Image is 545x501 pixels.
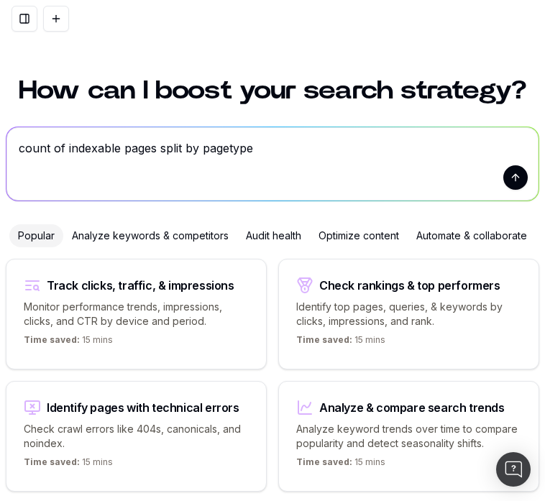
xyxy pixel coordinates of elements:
[296,300,521,328] p: Identify top pages, queries, & keywords by clicks, impressions, and rank.
[6,127,539,201] textarea: count of indexable pages split by pagetype
[24,456,113,474] p: 15 mins
[237,224,310,247] div: Audit health
[296,334,385,351] p: 15 mins
[408,224,536,247] div: Automate & collaborate
[47,402,239,413] div: Identify pages with technical errors
[296,456,385,474] p: 15 mins
[63,224,237,247] div: Analyze keywords & competitors
[296,456,352,467] span: Time saved:
[47,280,234,291] div: Track clicks, traffic, & impressions
[6,78,539,104] h1: How can I boost your search strategy?
[310,224,408,247] div: Optimize content
[24,334,80,345] span: Time saved:
[24,456,80,467] span: Time saved:
[319,280,500,291] div: Check rankings & top performers
[319,402,505,413] div: Analyze & compare search trends
[496,452,531,487] div: Open Intercom Messenger
[24,422,249,451] p: Check crawl errors like 404s, canonicals, and noindex.
[296,334,352,345] span: Time saved:
[9,224,63,247] div: Popular
[296,422,521,451] p: Analyze keyword trends over time to compare popularity and detect seasonality shifts.
[24,300,249,328] p: Monitor performance trends, impressions, clicks, and CTR by device and period.
[24,334,113,351] p: 15 mins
